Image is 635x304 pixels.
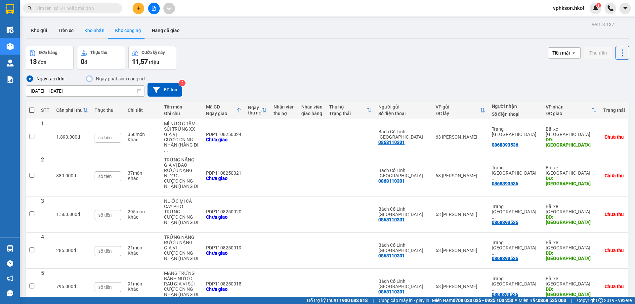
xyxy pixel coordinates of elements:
[605,284,624,289] div: Chưa thu
[436,248,485,253] div: 63 [PERSON_NAME]
[603,108,625,113] div: Trạng thái
[546,176,597,186] div: DĐ: Long Biên
[26,86,145,96] input: Select a date range.
[164,286,199,302] div: CƯỚC CN NG NHẬN (HÀNG ĐI 5/8)
[26,22,53,38] button: Kho gửi
[546,111,591,116] div: ĐC giao
[492,256,518,261] div: 0868393536
[546,204,597,214] div: Bãi xe [GEOGRAPHIC_DATA]
[164,157,199,178] div: TRỨNG NẶNG GIA VỊ BAO RƯỢU NẶNG NƯỚC BÁNH
[95,210,121,220] input: số tiền
[492,220,518,225] div: 0868393536
[56,284,88,289] div: 795.000
[546,137,597,148] div: DĐ: Long Biên
[492,214,496,220] span: ...
[128,286,157,292] div: Khác
[128,137,157,142] div: Khác
[147,22,185,38] button: Hàng đã giao
[378,242,429,253] div: Bách Cổ Linh Long Biên
[597,3,600,8] span: 1
[339,298,368,303] strong: 1900 633 818
[378,129,429,140] div: Bách Cổ Linh Long Biên
[203,102,245,119] th: Toggle SortBy
[81,58,84,65] span: 0
[164,235,199,250] div: TRỨNG NẶNG RƯỢU NẶNG GIA VỊ
[95,108,121,113] div: Thực thu
[492,286,496,292] span: ...
[164,178,199,194] div: CƯỚC CN NG NHẬN (HÀNG ĐI 9/8)
[206,137,241,142] div: Chưa giao
[206,170,241,176] div: PDP1108250021
[492,142,518,148] div: 0868393536
[56,248,88,253] div: 285.000
[378,253,405,258] div: 0868110301
[27,6,32,11] span: search
[7,26,14,33] img: warehouse-icon
[95,246,121,256] input: số tiền
[378,206,429,217] div: Bách Cổ Linh Long Biên
[596,3,601,8] sup: 1
[41,198,50,230] div: 3
[73,284,76,289] span: đ
[492,250,496,256] span: ...
[41,121,50,153] div: 1
[6,4,14,14] img: logo-vxr
[206,132,241,137] div: PDP1108250024
[7,260,13,267] span: question-circle
[492,165,539,181] div: Trang Long Biên (Bách Cổ Linh)
[436,111,480,116] div: ĐC lấy
[164,271,199,286] div: MĂNG TRỨNG BÁNH NƯỚC RAU GIA VỊ SỦI
[206,250,241,256] div: Chưa giao
[164,225,168,230] span: ...
[378,178,405,184] div: 0868110301
[26,46,74,70] button: Đơn hàng13đơn
[148,3,160,14] button: file-add
[56,173,88,178] div: 380.000
[164,261,168,266] span: ...
[436,104,480,109] div: VP gửi
[41,235,50,266] div: 4
[95,133,121,143] input: số tiền
[546,240,597,250] div: Bãi xe [GEOGRAPHIC_DATA]
[128,209,157,214] div: 295 món
[206,111,236,116] div: Ngày giao
[128,108,157,113] div: Chi tiết
[307,297,368,304] span: Hỗ trợ kỹ thuật:
[56,108,83,113] div: Cần phải thu
[245,102,270,119] th: Toggle SortBy
[605,248,624,253] div: Chưa thu
[436,212,485,217] div: 63 [PERSON_NAME]
[492,111,539,117] div: Số điện thoại
[622,5,628,11] span: caret-down
[73,248,76,253] span: đ
[164,137,199,153] div: CƯỚC CN NG NHẬN (HÀNG ĐI 10/8)
[133,3,144,14] button: plus
[542,102,600,119] th: Toggle SortBy
[546,104,591,109] div: VP nhận
[7,76,14,83] img: solution-icon
[432,297,513,304] span: Miền Nam
[73,173,76,178] span: đ
[56,134,88,140] div: 1.890.000
[378,140,405,145] div: 0868110301
[605,173,624,178] div: Chưa thu
[93,75,145,83] div: Ngày phát sinh công nợ
[571,50,576,56] svg: open
[378,168,429,178] div: Bách Cổ Linh Long Biên
[128,132,157,137] div: 350 món
[167,6,171,11] span: aim
[378,289,405,294] div: 0868110301
[128,176,157,181] div: Khác
[519,297,566,304] span: Miền Bắc
[142,50,165,55] div: Cước kỳ này
[546,250,597,261] div: DĐ: Long Biên
[164,250,199,266] div: CƯỚC CN NG NHẬN (HÀNG ĐI 7/8)
[592,21,614,28] div: ver 1.8.137
[301,104,322,109] div: Nhân viên
[206,104,236,109] div: Mã GD
[206,176,241,181] div: Chưa giao
[436,134,485,140] div: 63 [PERSON_NAME]
[41,157,50,194] div: 2
[77,134,80,140] span: đ
[164,148,168,153] span: ...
